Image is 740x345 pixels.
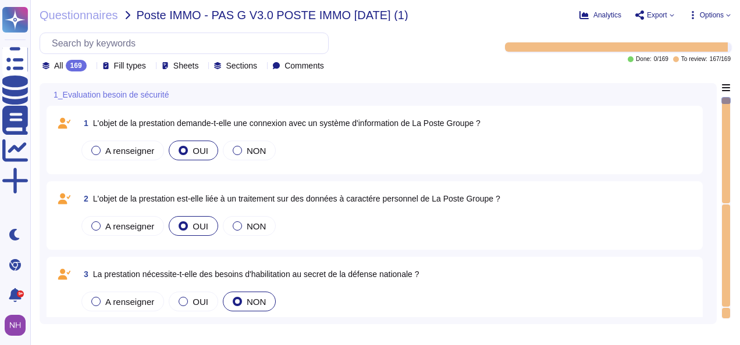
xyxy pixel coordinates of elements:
[700,12,724,19] span: Options
[193,146,208,156] span: OUI
[681,56,707,62] span: To review:
[579,10,621,20] button: Analytics
[247,221,266,231] span: NON
[93,118,481,128] span: L'objet de la prestation demande-t-elle une connexion avec un système d'information de La Poste G...
[93,269,419,279] span: La prestation nécessite-t-elle des besoins d'habilitation au secret de la défense nationale ?
[137,9,408,21] span: Poste IMMO - PAS G V3.0 POSTE IMMO [DATE] (1)
[247,146,266,156] span: NON
[654,56,668,62] span: 0 / 169
[173,62,199,70] span: Sheets
[226,62,257,70] span: Sections
[54,91,169,99] span: 1_Evaluation besoin de sécurité
[93,194,500,203] span: L'objet de la prestation est-elle liée à un traitement sur des données à caractére personnel de L...
[593,12,621,19] span: Analytics
[79,270,88,278] span: 3
[2,312,34,338] button: user
[636,56,652,62] span: Done:
[66,60,87,71] div: 169
[193,221,208,231] span: OUI
[40,9,118,21] span: Questionnaires
[79,195,88,203] span: 2
[105,221,154,231] span: A renseigner
[710,56,731,62] span: 167 / 169
[284,62,324,70] span: Comments
[247,297,266,307] span: NON
[114,62,146,70] span: Fill types
[193,297,208,307] span: OUI
[46,33,328,53] input: Search by keywords
[105,146,154,156] span: A renseigner
[647,12,667,19] span: Export
[54,62,63,70] span: All
[17,290,24,297] div: 9+
[105,297,154,307] span: A renseigner
[79,119,88,127] span: 1
[5,315,26,336] img: user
